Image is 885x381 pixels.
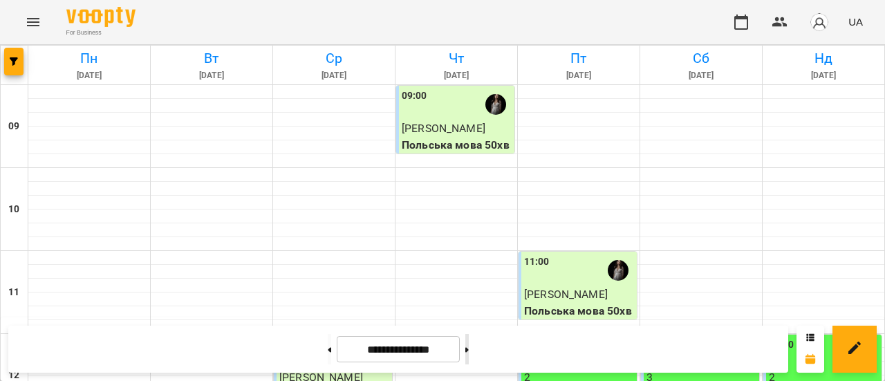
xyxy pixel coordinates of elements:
[402,137,512,169] p: Польська мова 50хв індив
[485,94,506,115] img: Олена Данюк
[398,48,515,69] h6: Чт
[524,254,550,270] label: 11:00
[402,89,427,104] label: 09:00
[765,48,882,69] h6: Нд
[848,15,863,29] span: UA
[810,12,829,32] img: avatar_s.png
[8,202,19,217] h6: 10
[153,48,270,69] h6: Вт
[30,69,148,82] h6: [DATE]
[275,69,393,82] h6: [DATE]
[520,69,637,82] h6: [DATE]
[30,48,148,69] h6: Пн
[843,9,868,35] button: UA
[765,69,882,82] h6: [DATE]
[66,7,136,27] img: Voopty Logo
[8,119,19,134] h6: 09
[642,69,760,82] h6: [DATE]
[66,28,136,37] span: For Business
[524,288,608,301] span: [PERSON_NAME]
[402,122,485,135] span: [PERSON_NAME]
[8,285,19,300] h6: 11
[520,48,637,69] h6: Пт
[275,48,393,69] h6: Ср
[17,6,50,39] button: Menu
[642,48,760,69] h6: Сб
[153,69,270,82] h6: [DATE]
[608,260,628,281] img: Олена Данюк
[398,69,515,82] h6: [DATE]
[524,303,634,335] p: Польська мова 50хв індив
